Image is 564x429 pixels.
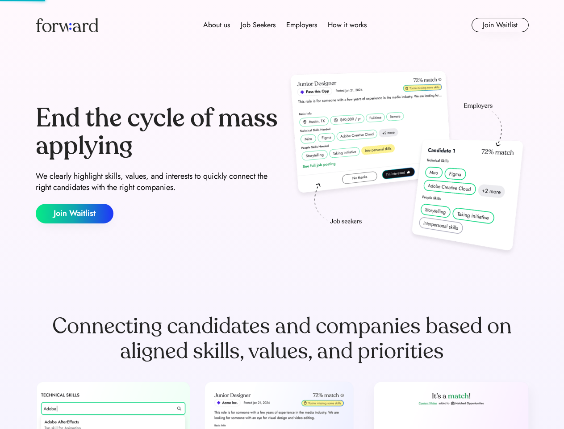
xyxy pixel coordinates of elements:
div: End the cycle of mass applying [36,105,279,160]
div: Job Seekers [241,20,276,30]
img: hero-image.png [286,68,529,260]
div: How it works [328,20,367,30]
div: We clearly highlight skills, values, and interests to quickly connect the right candidates with t... [36,171,279,193]
button: Join Waitlist [472,18,529,32]
div: Employers [286,20,317,30]
img: Forward logo [36,18,98,32]
button: Join Waitlist [36,204,113,223]
div: Connecting candidates and companies based on aligned skills, values, and priorities [36,314,529,364]
div: About us [203,20,230,30]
